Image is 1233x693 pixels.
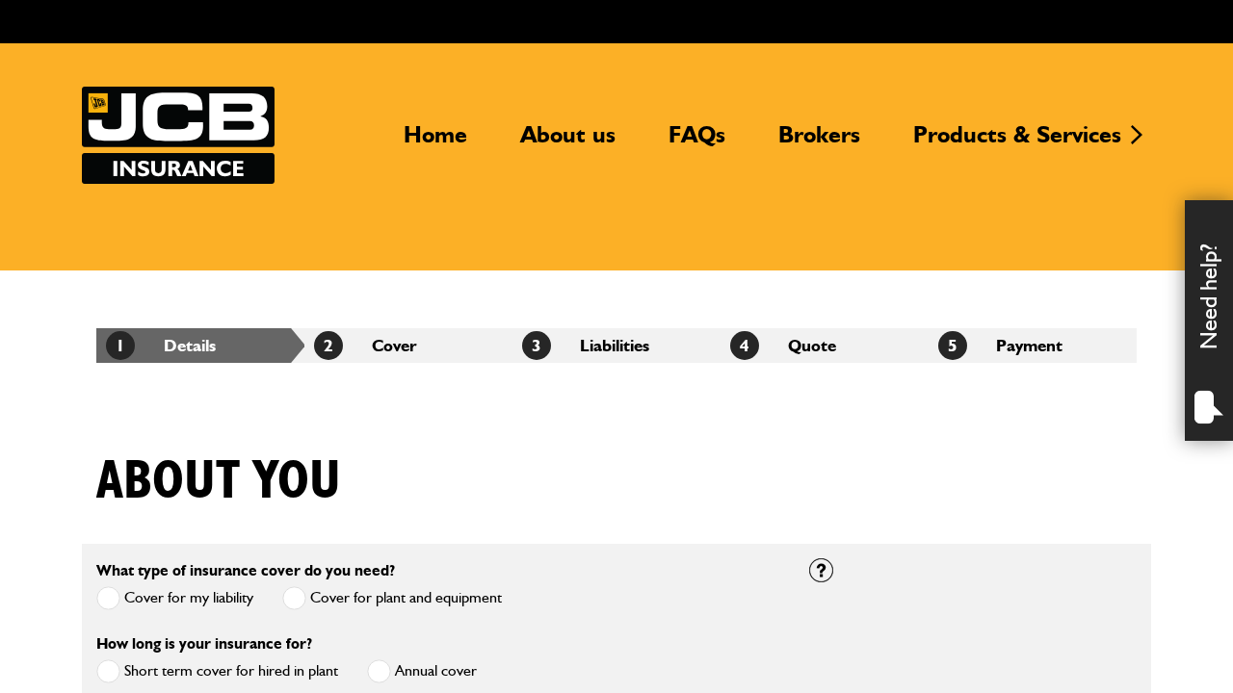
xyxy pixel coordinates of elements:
[314,331,343,360] span: 2
[82,87,275,184] a: JCB Insurance Services
[730,331,759,360] span: 4
[721,328,929,363] li: Quote
[96,586,253,610] label: Cover for my liability
[512,328,721,363] li: Liabilities
[1185,200,1233,441] div: Need help?
[82,87,275,184] img: JCB Insurance Services logo
[96,563,395,578] label: What type of insurance cover do you need?
[929,328,1137,363] li: Payment
[506,120,630,165] a: About us
[96,636,312,652] label: How long is your insurance for?
[106,331,135,360] span: 1
[899,120,1136,165] a: Products & Services
[96,328,304,363] li: Details
[282,586,502,610] label: Cover for plant and equipment
[367,659,477,683] label: Annual cover
[764,120,875,165] a: Brokers
[389,120,482,165] a: Home
[304,328,512,363] li: Cover
[654,120,740,165] a: FAQs
[522,331,551,360] span: 3
[96,659,338,683] label: Short term cover for hired in plant
[96,449,341,514] h1: About you
[938,331,967,360] span: 5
